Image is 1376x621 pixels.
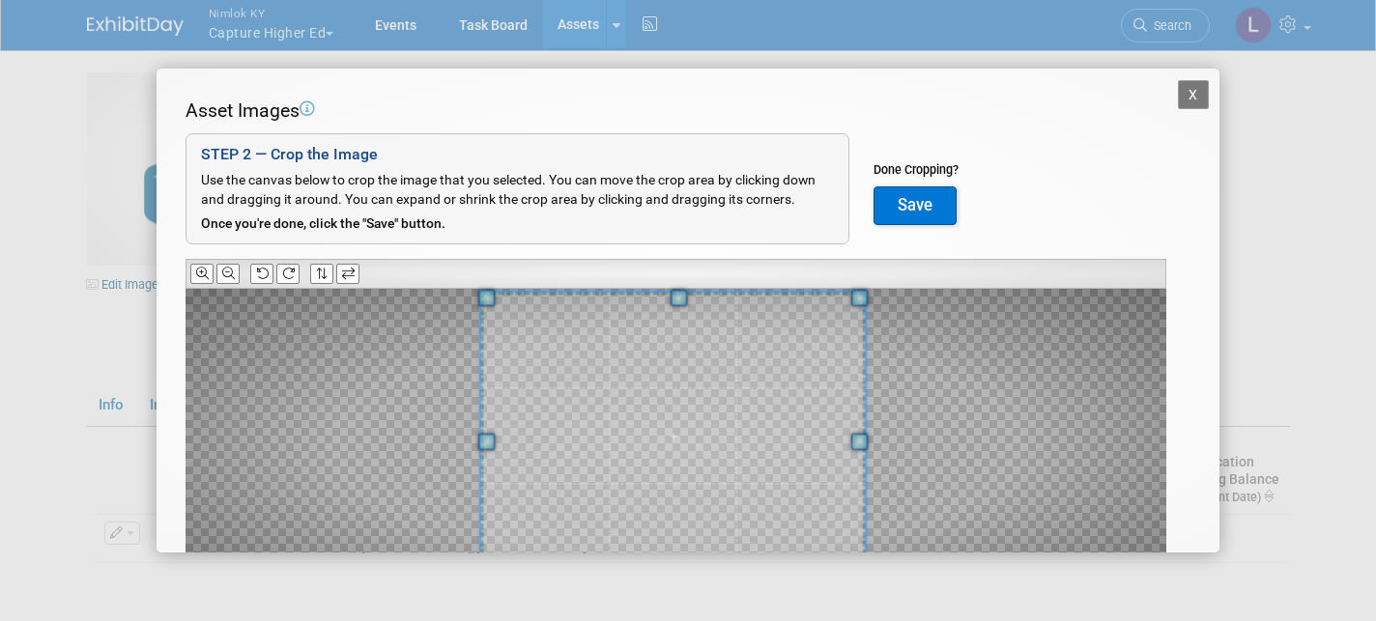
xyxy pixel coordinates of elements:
div: Done Cropping? [874,161,959,179]
div: Asset Images [186,98,1166,125]
button: Zoom Out [216,264,240,284]
button: Rotate Counter-clockwise [250,264,273,284]
button: Save [874,186,957,225]
button: X [1178,80,1209,109]
button: Flip Horizontally [336,264,359,284]
span: Use the canvas below to crop the image that you selected. You can move the crop area by clicking ... [201,172,816,207]
button: Rotate Clockwise [276,264,300,284]
button: Flip Vertically [310,264,333,284]
div: Once you're done, click the "Save" button. [201,214,834,234]
button: Zoom In [190,264,214,284]
div: STEP 2 — Crop the Image [201,144,834,166]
